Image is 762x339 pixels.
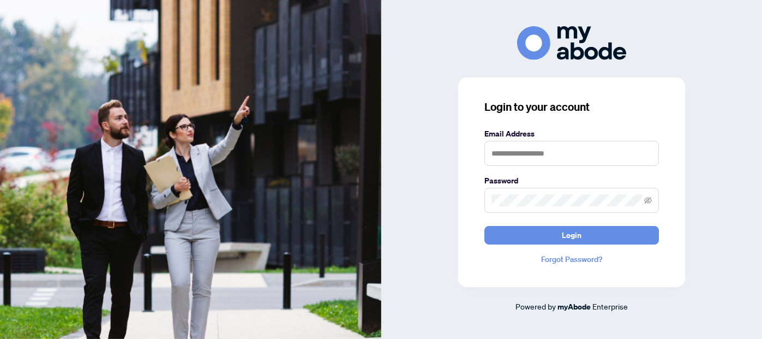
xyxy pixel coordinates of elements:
label: Email Address [484,128,659,140]
span: Enterprise [592,301,628,311]
span: Powered by [515,301,556,311]
h3: Login to your account [484,99,659,115]
a: myAbode [557,301,591,313]
label: Password [484,175,659,187]
img: ma-logo [517,26,626,60]
span: eye-invisible [644,197,652,204]
span: Login [562,227,581,244]
a: Forgot Password? [484,253,659,265]
button: Login [484,226,659,245]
